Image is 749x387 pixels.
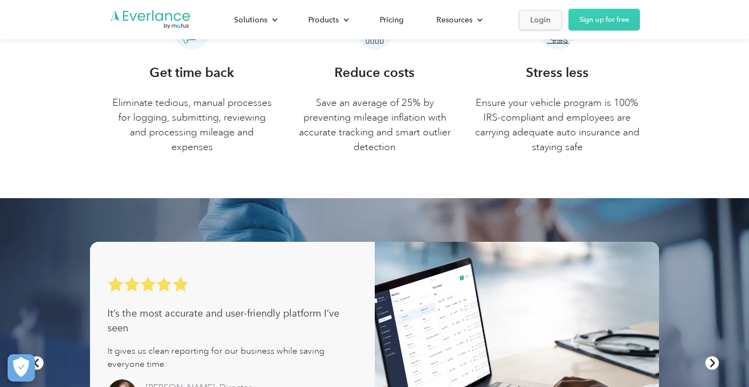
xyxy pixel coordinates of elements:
div: Pricing [380,13,404,27]
div: Resources [436,13,472,27]
div: It gives us clean reporting for our business while saving everyone time. [107,344,357,371]
div: Resources [426,10,492,29]
div: Login [530,13,550,27]
div: Products [308,13,339,27]
p: Eliminate tedious, manual processes for logging, submitting, reviewing and processing mileage and... [110,96,275,154]
h3: Reduce costs [334,63,415,82]
p: Save an average of 25% by preventing mileage inflation with accurate tracking and smart outlier d... [292,96,457,154]
a: Login [519,10,562,30]
h3: Stress less [526,63,589,82]
p: Ensure your vehicle program is 100% IRS-compliant and employees are carrying adequate auto insura... [475,96,640,154]
div: It’s the most accurate and user-friendly platform I’ve seen [107,306,357,336]
div: Solutions [234,13,267,27]
div: Products [297,10,358,29]
a: Go to homepage [110,9,191,30]
div: Solutions [223,10,286,29]
a: Sign up for free [568,9,640,31]
a: Pricing [369,10,415,29]
input: Submit [80,65,135,88]
h3: Get time back [149,63,234,82]
button: Cookies Settings [8,354,35,382]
